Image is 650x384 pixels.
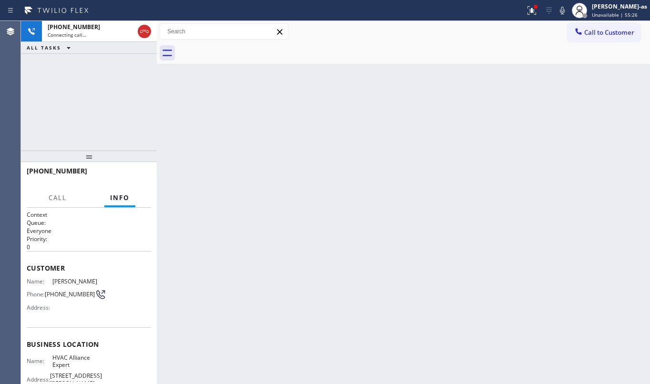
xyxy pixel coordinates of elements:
[592,11,638,18] span: Unavailable | 55:26
[556,4,569,17] button: Mute
[104,189,135,207] button: Info
[52,354,101,369] span: HVAC Alliance Expert
[138,25,151,38] button: Hang up
[52,278,101,285] span: [PERSON_NAME]
[27,235,151,243] h2: Priority:
[27,304,52,311] span: Address:
[43,189,72,207] button: Call
[592,2,647,10] div: [PERSON_NAME]-as
[48,31,86,38] span: Connecting call…
[48,23,100,31] span: [PHONE_NUMBER]
[27,243,151,251] p: 0
[27,340,151,349] span: Business location
[584,28,634,37] span: Call to Customer
[27,44,61,51] span: ALL TASKS
[27,263,151,273] span: Customer
[27,219,151,227] h2: Queue:
[49,193,67,202] span: Call
[27,227,151,235] p: Everyone
[27,278,52,285] span: Name:
[21,42,80,53] button: ALL TASKS
[27,291,45,298] span: Phone:
[160,24,288,39] input: Search
[27,166,87,175] span: [PHONE_NUMBER]
[27,376,50,383] span: Address:
[110,193,130,202] span: Info
[27,357,52,364] span: Name:
[568,23,640,41] button: Call to Customer
[45,291,95,298] span: [PHONE_NUMBER]
[27,211,151,219] h1: Context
